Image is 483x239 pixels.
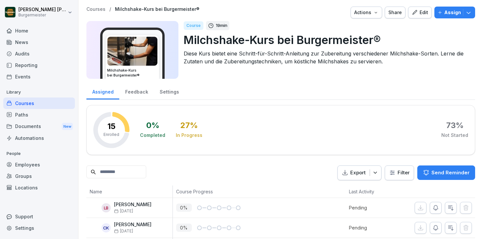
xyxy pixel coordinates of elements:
[3,25,75,36] a: Home
[102,203,111,212] div: LB
[351,7,382,18] button: Actions
[385,7,405,18] button: Share
[3,148,75,159] p: People
[107,122,116,130] p: 15
[107,68,158,78] h3: Milchshake-Kurs bei Burgermeister®
[176,188,278,195] p: Course Progress
[408,7,432,18] button: Edit
[412,9,428,16] div: Edit
[3,109,75,120] a: Paths
[180,121,198,129] div: 27 %
[184,50,470,65] p: Diese Kurs bietet eine Schritt-für-Schritt-Anleitung zur Zubereitung verschiedener Milchshake-Sor...
[446,121,464,129] div: 73 %
[3,211,75,222] div: Support
[18,13,66,17] p: Burgermeister
[102,223,111,232] div: CK
[3,182,75,193] a: Locations
[107,37,157,66] img: mj7nhy0tu0164jxfautl1d05.png
[103,132,119,138] p: Enrolled
[388,9,402,16] div: Share
[176,224,192,232] p: 0 %
[62,123,73,130] div: New
[349,224,400,231] p: Pending
[350,169,366,177] p: Export
[114,229,133,233] span: [DATE]
[434,7,475,18] button: Assign
[3,159,75,170] a: Employees
[90,188,169,195] p: Name
[86,83,119,99] a: Assigned
[431,169,470,176] p: Send Reminder
[3,170,75,182] a: Groups
[385,166,414,180] button: Filter
[3,120,75,133] a: DocumentsNew
[3,98,75,109] a: Courses
[349,188,396,195] p: Last Activity
[114,222,151,228] p: [PERSON_NAME]
[3,71,75,82] a: Events
[216,22,227,29] p: 19 min
[3,48,75,59] a: Audits
[184,32,470,48] p: Milchshake-Kurs bei Burgermeister®
[18,7,66,12] p: [PERSON_NAME] [PERSON_NAME]
[3,36,75,48] a: News
[441,132,468,139] div: Not Started
[444,9,461,16] p: Assign
[3,87,75,98] p: Library
[119,83,154,99] a: Feedback
[114,209,133,213] span: [DATE]
[3,59,75,71] a: Reporting
[154,83,185,99] a: Settings
[349,204,400,211] p: Pending
[115,7,199,12] a: Milchshake-Kurs bei Burgermeister®
[86,7,105,12] a: Courses
[176,132,202,139] div: In Progress
[3,132,75,144] a: Automations
[146,121,159,129] div: 0 %
[3,222,75,234] a: Settings
[337,165,381,180] button: Export
[354,9,379,16] div: Actions
[3,120,75,133] div: Documents
[184,21,203,30] div: Course
[417,165,475,180] button: Send Reminder
[114,202,151,207] p: [PERSON_NAME]
[109,7,111,12] p: /
[176,204,192,212] p: 0 %
[389,169,410,176] div: Filter
[140,132,165,139] div: Completed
